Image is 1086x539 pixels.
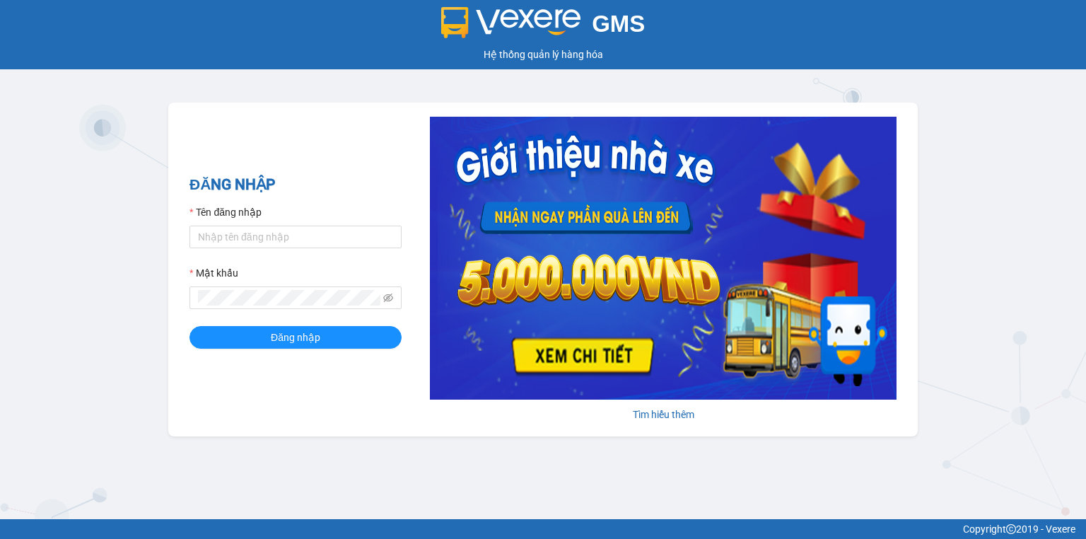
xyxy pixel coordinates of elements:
button: Đăng nhập [189,326,402,349]
div: Hệ thống quản lý hàng hóa [4,47,1082,62]
label: Mật khẩu [189,265,238,281]
label: Tên đăng nhập [189,204,262,220]
div: Copyright 2019 - Vexere [11,521,1075,537]
input: Mật khẩu [198,290,380,306]
span: eye-invisible [383,293,393,303]
h2: ĐĂNG NHẬP [189,173,402,197]
span: Đăng nhập [271,330,320,345]
img: banner-0 [430,117,897,400]
img: logo 2 [441,7,581,38]
div: Tìm hiểu thêm [430,407,897,422]
span: copyright [1006,524,1016,534]
input: Tên đăng nhập [189,226,402,248]
a: GMS [441,21,646,33]
span: GMS [592,11,645,37]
